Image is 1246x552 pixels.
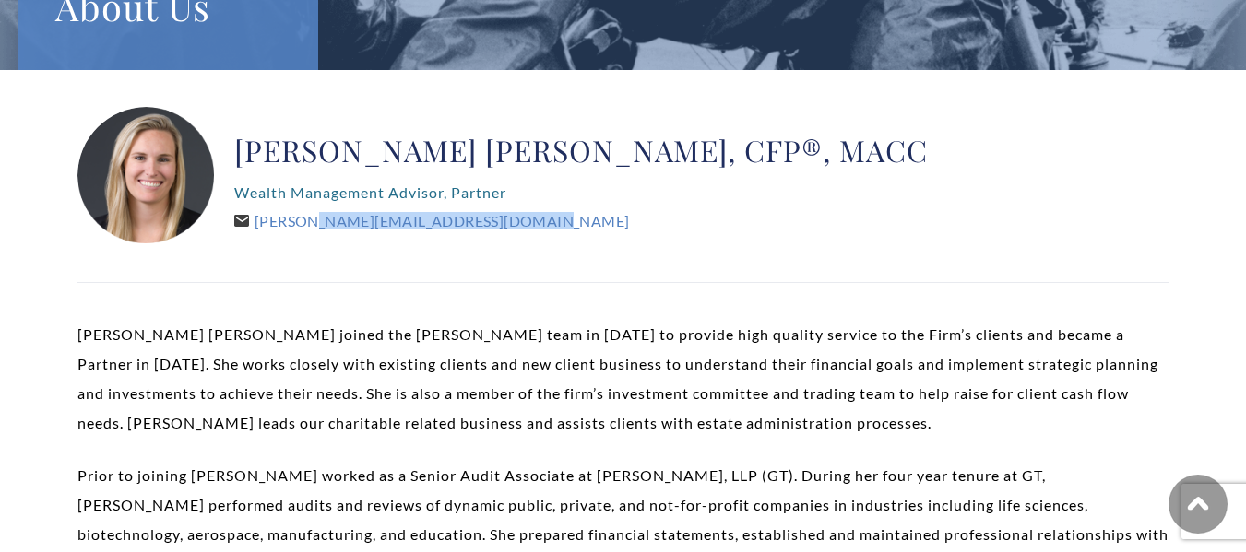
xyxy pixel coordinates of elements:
[234,178,928,207] p: Wealth Management Advisor, Partner
[77,320,1169,438] p: [PERSON_NAME] [PERSON_NAME] joined the [PERSON_NAME] team in [DATE] to provide high quality servi...
[234,212,629,229] a: [PERSON_NAME][EMAIL_ADDRESS][DOMAIN_NAME]
[234,132,928,169] h2: [PERSON_NAME] [PERSON_NAME], CFP®, MACC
